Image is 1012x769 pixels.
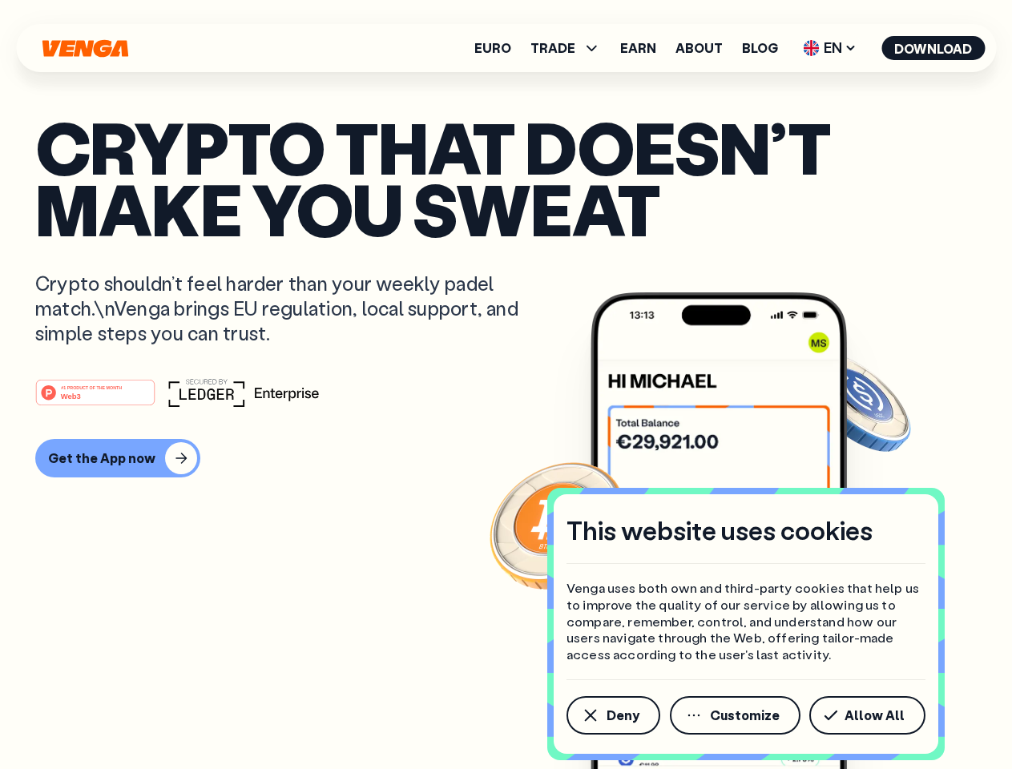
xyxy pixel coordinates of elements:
img: USDC coin [799,344,914,460]
div: Get the App now [48,450,155,466]
a: Blog [742,42,778,54]
span: Allow All [845,709,905,722]
a: Euro [474,42,511,54]
span: Customize [710,709,780,722]
h4: This website uses cookies [566,513,873,547]
a: About [675,42,723,54]
img: Bitcoin [486,453,631,597]
button: Deny [566,696,660,735]
img: flag-uk [803,40,819,56]
button: Allow All [809,696,925,735]
tspan: Web3 [61,391,81,400]
button: Get the App now [35,439,200,477]
span: TRADE [530,38,601,58]
span: TRADE [530,42,575,54]
p: Crypto shouldn’t feel harder than your weekly padel match.\nVenga brings EU regulation, local sup... [35,271,542,346]
tspan: #1 PRODUCT OF THE MONTH [61,384,122,389]
a: Get the App now [35,439,977,477]
p: Venga uses both own and third-party cookies that help us to improve the quality of our service by... [566,580,925,663]
a: Earn [620,42,656,54]
button: Customize [670,696,800,735]
button: Download [881,36,985,60]
span: Deny [607,709,639,722]
p: Crypto that doesn’t make you sweat [35,116,977,239]
span: EN [797,35,862,61]
svg: Home [40,39,130,58]
a: #1 PRODUCT OF THE MONTHWeb3 [35,389,155,409]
